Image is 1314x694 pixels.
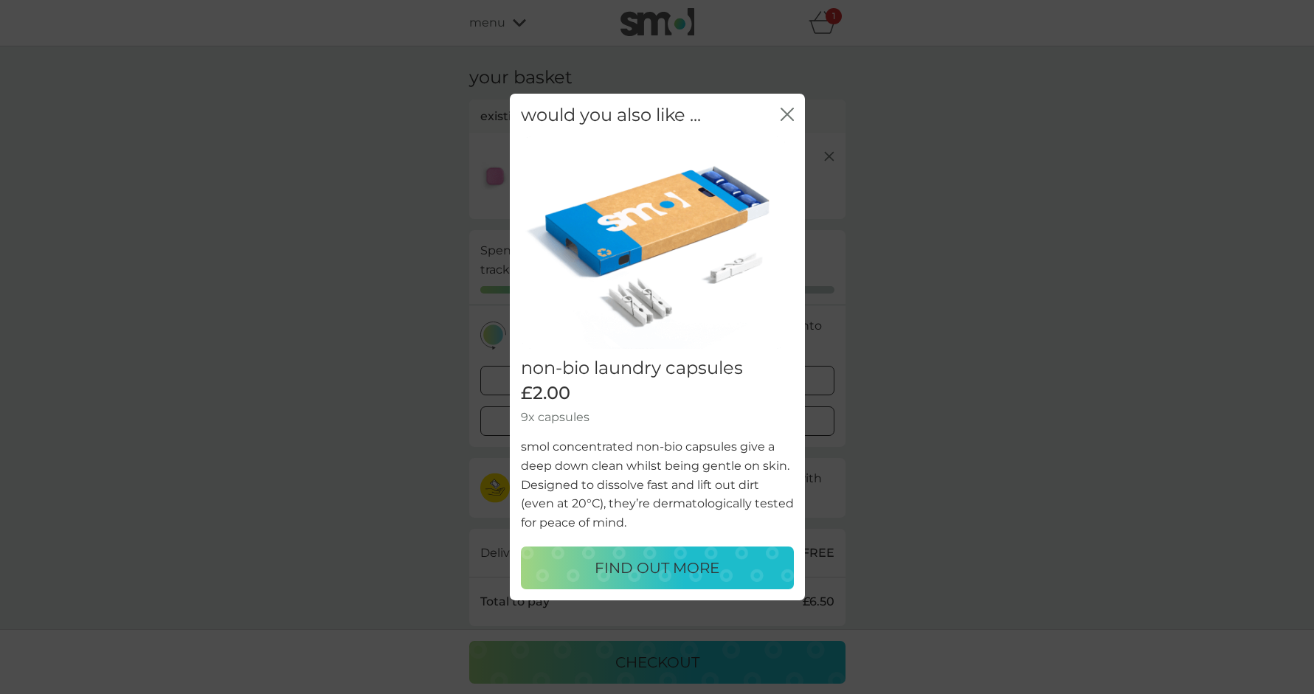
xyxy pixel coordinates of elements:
[595,556,719,580] p: FIND OUT MORE
[521,408,794,427] p: 9x capsules
[521,105,701,126] h2: would you also like ...
[521,546,794,589] button: FIND OUT MORE
[521,438,794,532] p: smol concentrated non-bio capsules give a deep down clean whilst being gentle on skin. Designed t...
[521,383,570,404] span: £2.00
[781,108,794,123] button: close
[521,358,794,379] h2: non-bio laundry capsules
